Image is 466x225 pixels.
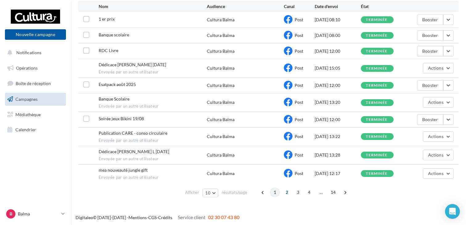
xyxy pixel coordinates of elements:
[428,100,444,105] span: Actions
[129,215,147,220] a: Mentions
[16,81,51,86] span: Boîte de réception
[207,3,284,10] div: Audience
[178,214,206,220] span: Service client
[315,152,361,158] div: [DATE] 13:28
[18,211,59,217] p: Balma
[5,208,66,220] a: B Balma
[99,69,207,75] span: Envoyée par un autre utilisateur
[366,172,387,176] div: terminée
[202,189,218,197] button: 10
[417,14,443,25] button: Booster
[4,123,67,136] a: Calendrier
[4,62,67,75] a: Opérations
[428,171,444,176] span: Actions
[366,84,387,88] div: terminée
[16,50,41,55] span: Notifications
[207,82,235,88] div: Cultura Balma
[428,134,444,139] span: Actions
[207,99,235,105] div: Cultura Balma
[295,33,303,38] span: Post
[99,149,169,154] span: Dédicace Callie L 16.08.2025
[295,65,303,71] span: Post
[315,65,361,71] div: [DATE] 15:05
[4,93,67,106] a: Campagnes
[99,156,207,162] span: Envoyée par un autre utilisateur
[15,127,36,132] span: Calendrier
[16,65,38,71] span: Opérations
[293,187,303,197] span: 3
[366,118,387,122] div: terminée
[282,187,292,197] span: 2
[99,3,207,10] div: Nom
[366,101,387,105] div: terminée
[148,215,157,220] a: CGS
[99,167,148,173] span: mea nouveauté jungle gift
[4,46,65,59] button: Notifications
[15,96,38,102] span: Campagnes
[315,170,361,177] div: [DATE] 12:17
[15,112,41,117] span: Médiathèque
[222,190,247,195] span: résultats/page
[304,187,314,197] span: 4
[76,215,239,220] span: © [DATE]-[DATE] - - -
[99,62,166,67] span: Dédicace Matthieu Despeyroux 23.08.2025
[295,171,303,176] span: Post
[295,100,303,105] span: Post
[5,29,66,40] button: Nouvelle campagne
[366,18,387,22] div: terminée
[99,130,167,136] span: Publication CARE - conso circulaire
[207,170,235,177] div: Cultura Balma
[315,3,361,10] div: Date d'envoi
[10,211,12,217] span: B
[207,152,235,158] div: Cultura Balma
[315,48,361,54] div: [DATE] 12:00
[417,114,443,125] button: Booster
[315,99,361,105] div: [DATE] 13:20
[366,135,387,139] div: terminée
[270,187,280,197] span: 1
[316,187,326,197] span: ...
[99,175,207,180] span: Envoyée par un autre utilisateur
[417,80,443,91] button: Booster
[99,104,207,109] span: Envoyée par un autre utilisateur
[207,48,235,54] div: Cultura Balma
[207,65,235,71] div: Cultura Balma
[315,133,361,140] div: [DATE] 13:22
[428,65,444,71] span: Actions
[366,153,387,157] div: terminée
[185,190,199,195] span: Afficher
[295,83,303,88] span: Post
[158,215,172,220] a: Crédits
[205,190,211,195] span: 10
[99,138,207,143] span: Envoyée par un autre utilisateur
[328,187,338,197] span: 14
[76,215,93,220] a: Digitaleo
[4,108,67,121] a: Médiathèque
[99,116,144,121] span: Soirée jeux Bikini 19/08
[315,117,361,123] div: [DATE] 12:00
[366,49,387,53] div: terminée
[423,131,454,142] button: Actions
[99,82,136,87] span: Esatpack août 2025
[315,32,361,39] div: [DATE] 08:00
[295,152,303,157] span: Post
[295,117,303,122] span: Post
[315,17,361,23] div: [DATE] 08:10
[361,3,407,10] div: État
[423,168,454,179] button: Actions
[366,34,387,38] div: terminée
[445,204,460,219] div: Open Intercom Messenger
[295,134,303,139] span: Post
[417,30,443,41] button: Booster
[366,67,387,71] div: terminée
[423,97,454,108] button: Actions
[99,96,129,101] span: Banque Scolaire
[315,82,361,88] div: [DATE] 12:00
[207,117,235,123] div: Cultura Balma
[295,17,303,22] span: Post
[4,77,67,90] a: Boîte de réception
[99,16,115,22] span: 1 er prix
[417,46,443,56] button: Booster
[428,152,444,157] span: Actions
[284,3,315,10] div: Canal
